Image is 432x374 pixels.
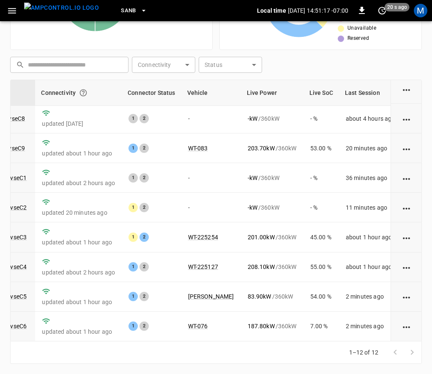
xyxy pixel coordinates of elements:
button: SanB [118,3,150,19]
div: action cell options [401,203,412,212]
div: action cell options [401,174,412,182]
div: action cell options [401,263,412,271]
td: about 4 hours ago [339,104,402,133]
p: updated about 1 hour ago [42,298,115,306]
td: - % [303,104,339,133]
p: - kW [248,203,257,212]
div: 2 [139,321,149,331]
div: 1 [129,114,138,123]
div: action cell options [401,233,412,241]
td: - % [303,193,339,222]
div: / 360 kW [248,263,297,271]
p: updated about 2 hours ago [42,179,115,187]
button: Connection between the charger and our software. [76,85,91,100]
p: updated about 1 hour ago [42,238,115,247]
td: 2 minutes ago [339,282,402,312]
div: action cell options [401,292,412,301]
p: - kW [248,174,257,182]
p: updated 20 minutes ago [42,208,115,217]
p: updated [DATE] [42,119,115,128]
td: 7.00 % [303,312,339,341]
div: Connectivity [41,85,116,100]
td: about 1 hour ago [339,222,402,252]
p: [DATE] 14:51:17 -07:00 [288,6,348,15]
div: / 360 kW [248,144,297,152]
p: 83.90 kW [248,292,271,301]
a: WT-076 [188,323,208,330]
p: - kW [248,114,257,123]
div: 1 [129,262,138,271]
th: Live Power [241,80,303,106]
div: action cell options [401,144,412,152]
p: 1–12 of 12 [349,348,379,357]
p: Local time [257,6,286,15]
div: 2 [139,233,149,242]
td: - [181,193,241,222]
div: 1 [129,321,138,331]
div: action cell options [401,114,412,123]
div: 1 [129,233,138,242]
p: updated about 2 hours ago [42,268,115,277]
a: WT-225127 [188,263,218,270]
div: / 360 kW [248,174,297,182]
td: - [181,163,241,193]
div: 1 [129,144,138,153]
td: - [181,104,241,133]
a: [PERSON_NAME] [188,293,234,300]
td: 55.00 % [303,252,339,282]
p: 203.70 kW [248,144,275,152]
span: SanB [121,6,136,16]
th: Last Session [339,80,402,106]
div: 2 [139,173,149,183]
span: Unavailable [347,24,376,33]
div: / 360 kW [248,292,297,301]
td: 2 minutes ago [339,312,402,341]
div: 2 [139,262,149,271]
td: 20 minutes ago [339,133,402,163]
p: updated about 1 hour ago [42,327,115,336]
div: 2 [139,144,149,153]
td: 36 minutes ago [339,163,402,193]
div: profile-icon [414,4,427,17]
p: 208.10 kW [248,263,275,271]
div: / 360 kW [248,203,297,212]
p: 187.80 kW [248,322,275,330]
p: updated about 1 hour ago [42,149,115,158]
p: 201.00 kW [248,233,275,241]
td: 11 minutes ago [339,193,402,222]
a: WT-225254 [188,234,218,241]
div: / 360 kW [248,322,297,330]
th: Connector Status [122,80,181,106]
div: 1 [129,173,138,183]
td: 45.00 % [303,222,339,252]
div: 1 [129,292,138,301]
div: 2 [139,114,149,123]
th: Live SoC [303,80,339,106]
span: Reserved [347,34,369,43]
a: WT-083 [188,145,208,152]
td: 53.00 % [303,133,339,163]
th: Vehicle [181,80,241,106]
td: 54.00 % [303,282,339,312]
td: about 1 hour ago [339,252,402,282]
td: - % [303,163,339,193]
div: / 360 kW [248,114,297,123]
div: 2 [139,203,149,212]
div: 1 [129,203,138,212]
button: set refresh interval [375,4,389,17]
div: action cell options [401,85,412,93]
span: 20 s ago [385,3,410,11]
div: action cell options [401,322,412,330]
div: / 360 kW [248,233,297,241]
div: 2 [139,292,149,301]
img: ampcontrol.io logo [24,3,99,13]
